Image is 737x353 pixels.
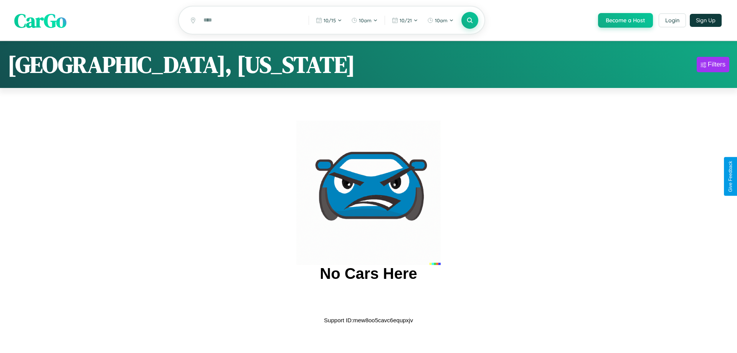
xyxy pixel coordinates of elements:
button: Become a Host [598,13,653,28]
span: 10 / 15 [324,17,336,23]
button: 10am [423,14,458,27]
button: 10/15 [312,14,346,27]
div: Filters [708,61,725,68]
button: 10am [347,14,382,27]
h2: No Cars Here [320,265,417,282]
span: 10am [435,17,448,23]
button: Filters [697,57,729,72]
p: Support ID: mew8oo5cavc6equpxjv [324,315,413,325]
button: 10/21 [388,14,422,27]
button: Login [659,13,686,27]
img: car [296,121,441,265]
span: 10am [359,17,372,23]
span: CarGo [14,7,66,33]
span: 10 / 21 [400,17,412,23]
button: Sign Up [690,14,722,27]
div: Give Feedback [728,161,733,192]
h1: [GEOGRAPHIC_DATA], [US_STATE] [8,49,355,80]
